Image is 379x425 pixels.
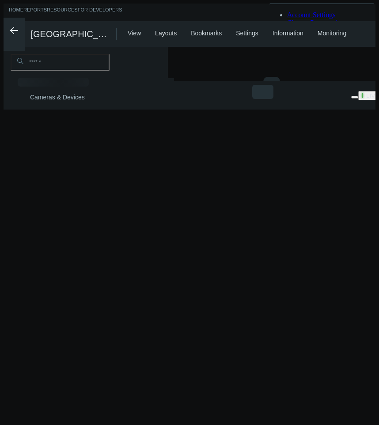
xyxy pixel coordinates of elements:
a: Account Settings [287,11,336,19]
a: View [128,30,141,37]
a: Home [9,7,23,18]
span: LIVE [366,92,379,99]
a: For Developers [78,7,122,18]
a: Bookmarks [191,30,222,37]
span: [GEOGRAPHIC_DATA] [31,29,110,39]
div: Layouts [155,30,177,45]
a: Settings [236,30,258,37]
a: Change Password [287,19,337,27]
a: Reports [23,7,47,18]
span: Cameras & Devices [30,92,157,102]
a: Resources [47,7,78,18]
a: Information [273,30,303,37]
div: loading [18,78,89,87]
a: Monitoring [318,30,346,37]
